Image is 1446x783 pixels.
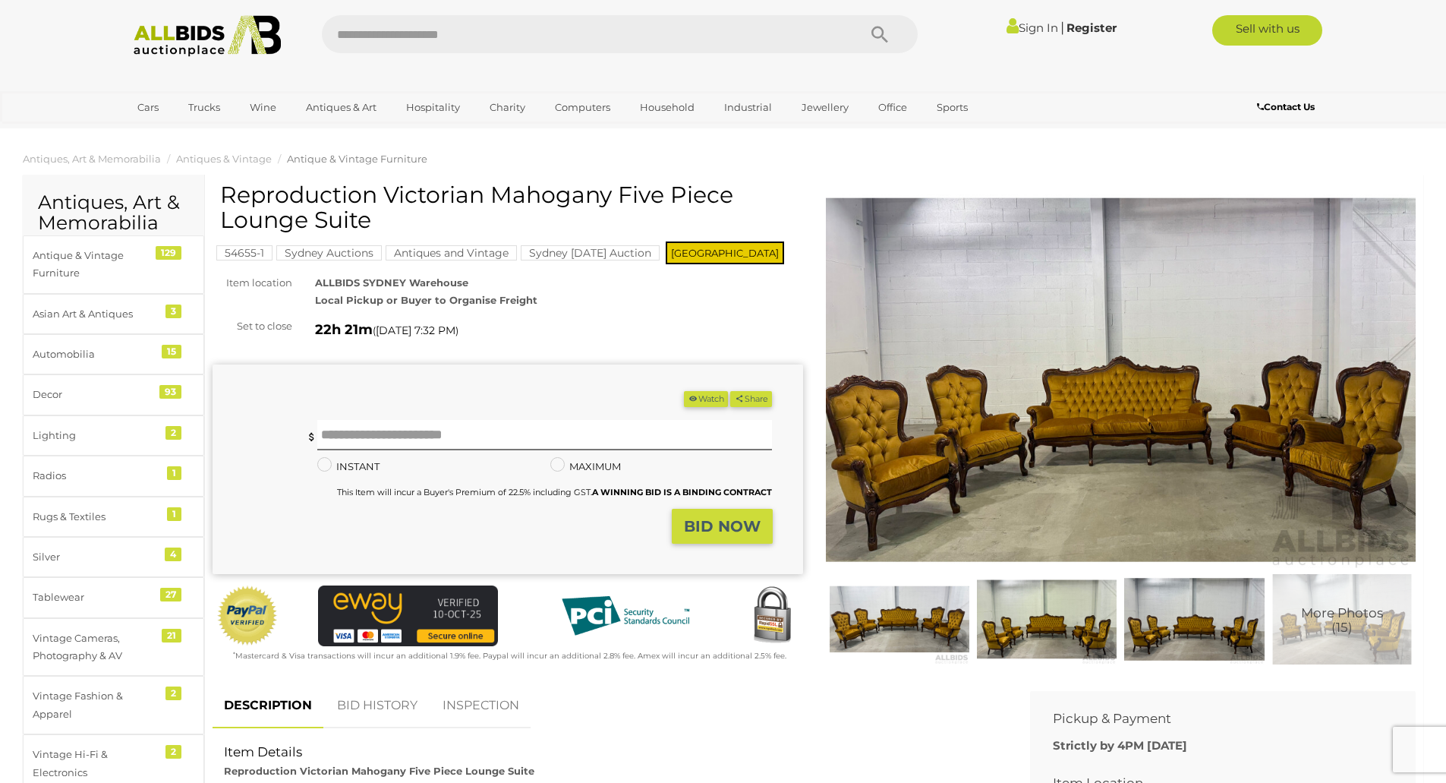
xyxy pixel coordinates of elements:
[550,458,621,475] label: MAXIMUM
[317,458,380,475] label: INSTANT
[162,629,181,643] div: 21
[868,95,917,120] a: Office
[33,548,158,566] div: Silver
[1060,19,1064,36] span: |
[1257,99,1318,115] a: Contact Us
[23,456,204,496] a: Radios 1
[33,386,158,403] div: Decor
[318,586,498,646] img: eWAY Payment Gateway
[178,95,230,120] a: Trucks
[672,509,773,545] button: BID NOW
[23,537,204,577] a: Silver 4
[33,346,158,363] div: Automobilia
[216,247,273,259] a: 54655-1
[287,153,427,165] a: Antique & Vintage Furniture
[23,374,204,415] a: Decor 93
[216,245,273,260] mark: 54655-1
[1272,574,1412,665] img: Reproduction Victorian Mahogany Five Piece Lounge Suite
[216,586,279,646] img: Official PayPal Seal
[630,95,704,120] a: Household
[165,305,181,318] div: 3
[684,391,728,407] button: Watch
[666,242,784,264] span: [GEOGRAPHIC_DATA]
[315,294,537,306] strong: Local Pickup or Buyer to Organise Freight
[521,245,660,260] mark: Sydney [DATE] Auction
[201,274,304,292] div: Item location
[1053,712,1370,726] h2: Pickup & Payment
[167,507,181,521] div: 1
[742,586,802,646] img: Secured by Rapid SSL
[23,497,204,537] a: Rugs & Textiles 1
[521,247,660,259] a: Sydney [DATE] Auction
[23,294,204,334] a: Asian Art & Antiques 3
[23,153,161,165] a: Antiques, Art & Memorabilia
[33,630,158,665] div: Vintage Cameras, Photography & AV
[830,574,969,665] img: Reproduction Victorian Mahogany Five Piece Lounge Suite
[224,765,534,777] strong: Reproduction Victorian Mahogany Five Piece Lounge Suite
[1301,607,1383,635] span: More Photos (15)
[165,426,181,440] div: 2
[128,95,169,120] a: Cars
[480,95,535,120] a: Charity
[23,577,204,617] a: Tablewear 27
[33,687,158,723] div: Vintage Fashion & Apparel
[167,466,181,480] div: 1
[160,588,181,601] div: 27
[977,574,1117,665] img: Reproduction Victorian Mahogany Five Piece Lounge Suite
[1007,21,1058,35] a: Sign In
[842,15,918,53] button: Search
[224,745,996,759] h2: Item Details
[714,95,782,120] a: Industrial
[23,334,204,374] a: Automobilia 15
[376,324,455,337] span: [DATE] 7:32 PM
[201,317,304,335] div: Set to close
[684,391,728,407] li: Watch this item
[337,487,772,497] small: This Item will incur a Buyer's Premium of 22.5% including GST.
[159,385,181,399] div: 93
[33,746,158,781] div: Vintage Hi-Fi & Electronics
[1124,574,1264,665] img: Reproduction Victorian Mahogany Five Piece Lounge Suite
[1272,574,1412,665] a: More Photos(15)
[162,345,181,358] div: 15
[220,182,799,232] h1: Reproduction Victorian Mahogany Five Piece Lounge Suite
[240,95,286,120] a: Wine
[550,586,701,646] img: PCI DSS compliant
[38,192,189,234] h2: Antiques, Art & Memorabilia
[213,684,323,728] a: DESCRIPTION
[33,305,158,323] div: Asian Art & Antiques
[23,676,204,734] a: Vintage Fashion & Apparel 2
[165,687,181,700] div: 2
[33,247,158,283] div: Antique & Vintage Furniture
[315,321,373,338] strong: 22h 21m
[165,548,181,561] div: 4
[276,247,382,259] a: Sydney Auctions
[396,95,470,120] a: Hospitality
[684,517,761,535] strong: BID NOW
[927,95,978,120] a: Sports
[386,247,517,259] a: Antiques and Vintage
[296,95,386,120] a: Antiques & Art
[1257,101,1315,112] b: Contact Us
[315,276,468,289] strong: ALLBIDS SYDNEY Warehouse
[176,153,272,165] a: Antiques & Vintage
[33,467,158,485] div: Radios
[23,415,204,456] a: Lighting 2
[792,95,858,120] a: Jewellery
[128,120,255,145] a: [GEOGRAPHIC_DATA]
[545,95,620,120] a: Computers
[1066,21,1117,35] a: Register
[276,245,382,260] mark: Sydney Auctions
[1212,15,1322,46] a: Sell with us
[386,245,517,260] mark: Antiques and Vintage
[326,684,429,728] a: BID HISTORY
[826,190,1416,570] img: Reproduction Victorian Mahogany Five Piece Lounge Suite
[1053,738,1187,753] b: Strictly by 4PM [DATE]
[233,651,786,661] small: Mastercard & Visa transactions will incur an additional 1.9% fee. Paypal will incur an additional...
[33,427,158,444] div: Lighting
[23,618,204,677] a: Vintage Cameras, Photography & AV 21
[23,235,204,294] a: Antique & Vintage Furniture 129
[33,508,158,526] div: Rugs & Textiles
